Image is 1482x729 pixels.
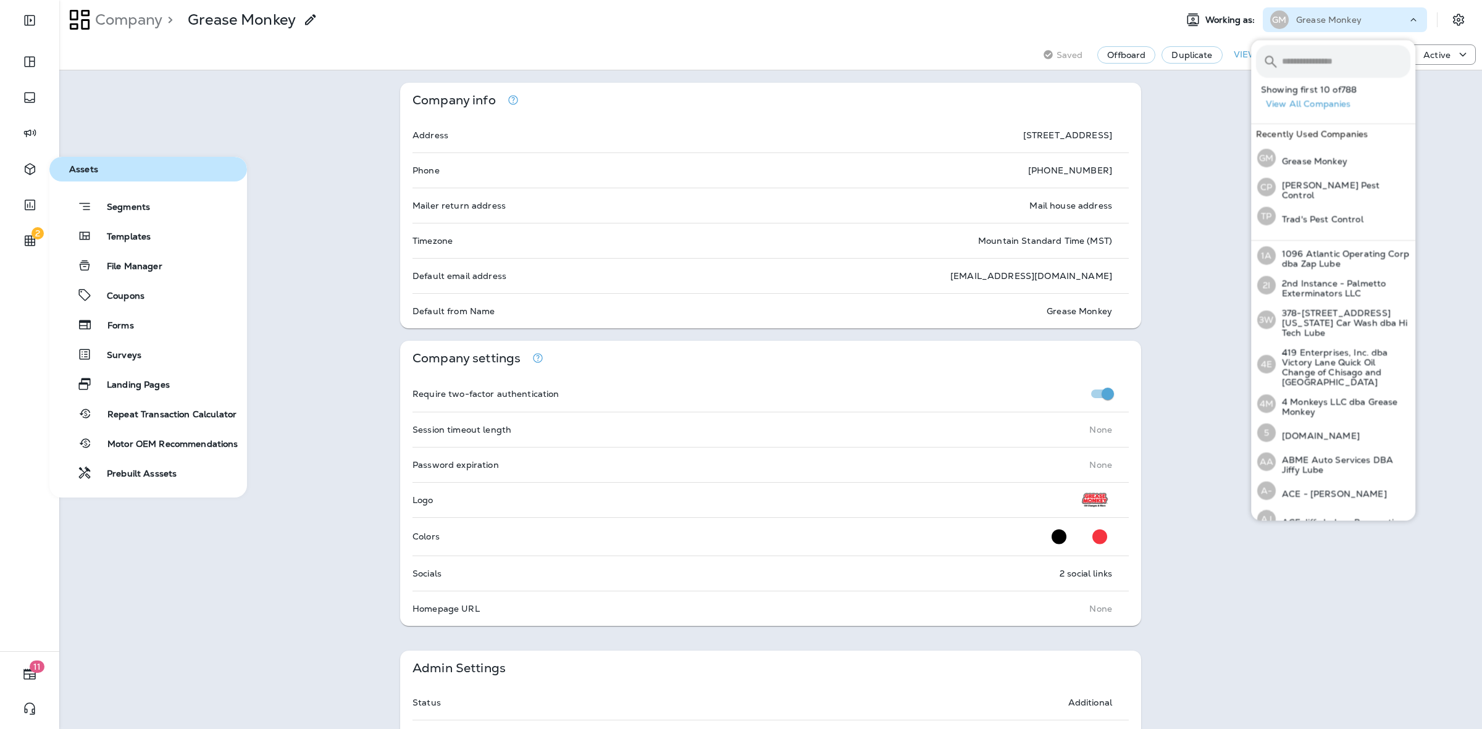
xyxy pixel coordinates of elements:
[412,389,559,399] p: Require two-factor authentication
[412,425,511,435] p: Session timeout length
[1261,85,1415,94] p: Showing first 10 of 788
[92,291,144,302] span: Coupons
[1257,310,1276,329] div: 3W
[1276,397,1410,417] p: 4 Monkeys LLC dba Grease Monkey
[1089,604,1112,614] p: None
[1029,201,1112,210] p: Mail house address
[92,380,170,391] span: Landing Pages
[93,439,238,451] span: Motor OEM Recommendations
[1089,460,1112,470] p: None
[1276,348,1410,387] p: 419 Enterprises, Inc. dba Victory Lane Quick Oil Change of Chisago and [GEOGRAPHIC_DATA]
[412,271,506,281] p: Default email address
[1296,15,1362,25] p: Grease Monkey
[92,231,151,243] span: Templates
[92,469,177,480] span: Prebuilt Asssets
[1089,425,1112,435] p: None
[49,312,247,337] button: Forms
[1057,50,1083,60] span: Saved
[1171,50,1212,60] p: Duplicate
[412,306,495,316] p: Default from Name
[1261,94,1415,114] button: View All Companies
[93,409,237,421] span: Repeat Transaction Calculator
[412,353,521,364] p: Company settings
[162,10,173,29] p: >
[49,431,247,456] button: Motor OEM Recommendations
[1023,130,1112,140] p: [STREET_ADDRESS]
[1078,489,1112,511] img: Company%20Logo%20GM%20300.png
[1068,698,1112,707] p: Additional
[412,495,433,505] p: Logo
[1047,306,1112,316] p: Grease Monkey
[1257,207,1276,225] div: TP
[1257,178,1276,196] div: CP
[978,236,1112,246] p: Mountain Standard Time (MST)
[1276,431,1360,441] p: [DOMAIN_NAME]
[950,271,1112,281] p: [EMAIL_ADDRESS][DOMAIN_NAME]
[412,201,506,210] p: Mailer return address
[412,569,442,578] p: Socials
[1060,569,1112,578] p: 2 social links
[90,10,162,29] p: Company
[1270,10,1289,29] div: GM
[31,227,44,240] span: 2
[412,165,440,175] p: Phone
[1276,278,1410,298] p: 2nd Instance - Palmetto Exterminators LLC
[412,460,499,470] p: Password expiration
[49,157,247,181] button: Assets
[1276,156,1347,166] p: Grease Monkey
[1447,9,1470,31] button: Settings
[412,604,480,614] p: Homepage URL
[1257,481,1276,500] div: A-
[1257,423,1276,442] div: 5
[49,401,247,426] button: Repeat Transaction Calculator
[1257,452,1276,471] div: AA
[1257,149,1276,167] div: GM
[1276,214,1363,224] p: Trad's Pest Control
[1251,124,1415,144] div: Recently Used Companies
[412,531,440,541] p: Colors
[412,130,448,140] p: Address
[1257,394,1276,413] div: 4M
[1205,15,1258,25] span: Working as:
[1276,455,1410,475] p: ABME Auto Services DBA Jiffy Lube
[49,372,247,396] button: Landing Pages
[1257,246,1276,265] div: 1A
[1276,180,1410,200] p: [PERSON_NAME] Pest Control
[1107,50,1145,60] p: Offboard
[54,164,242,175] span: Assets
[92,202,150,214] span: Segments
[1229,45,1325,64] button: View Change Log
[49,460,247,485] button: Prebuilt Asssets
[49,253,247,278] button: File Manager
[1087,524,1112,549] button: Secondary Color
[1028,165,1112,175] p: [PHONE_NUMBER]
[1276,249,1410,269] p: 1096 Atlantic Operating Corp dba Zap Lube
[49,283,247,307] button: Coupons
[1276,517,1405,527] p: ACE Jiffy Lube - Prospecting
[1047,524,1071,549] button: Primary Color
[49,342,247,367] button: Surveys
[1276,489,1387,499] p: ACE - [PERSON_NAME]
[188,10,296,29] p: Grease Monkey
[92,261,162,273] span: File Manager
[49,194,247,219] button: Segments
[1257,510,1276,528] div: AJ
[92,350,141,362] span: Surveys
[1257,355,1276,373] div: 4E
[412,95,496,106] p: Company info
[49,223,247,248] button: Templates
[30,660,44,673] span: 11
[1257,276,1276,294] div: 2I
[1276,308,1410,338] p: 378-[STREET_ADDRESS][US_STATE] Car Wash dba Hi Tech Lube
[1423,50,1451,60] p: Active
[412,663,506,673] p: Admin Settings
[12,8,47,33] button: Expand Sidebar
[412,236,453,246] p: Timezone
[93,320,134,332] span: Forms
[412,698,441,707] p: Status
